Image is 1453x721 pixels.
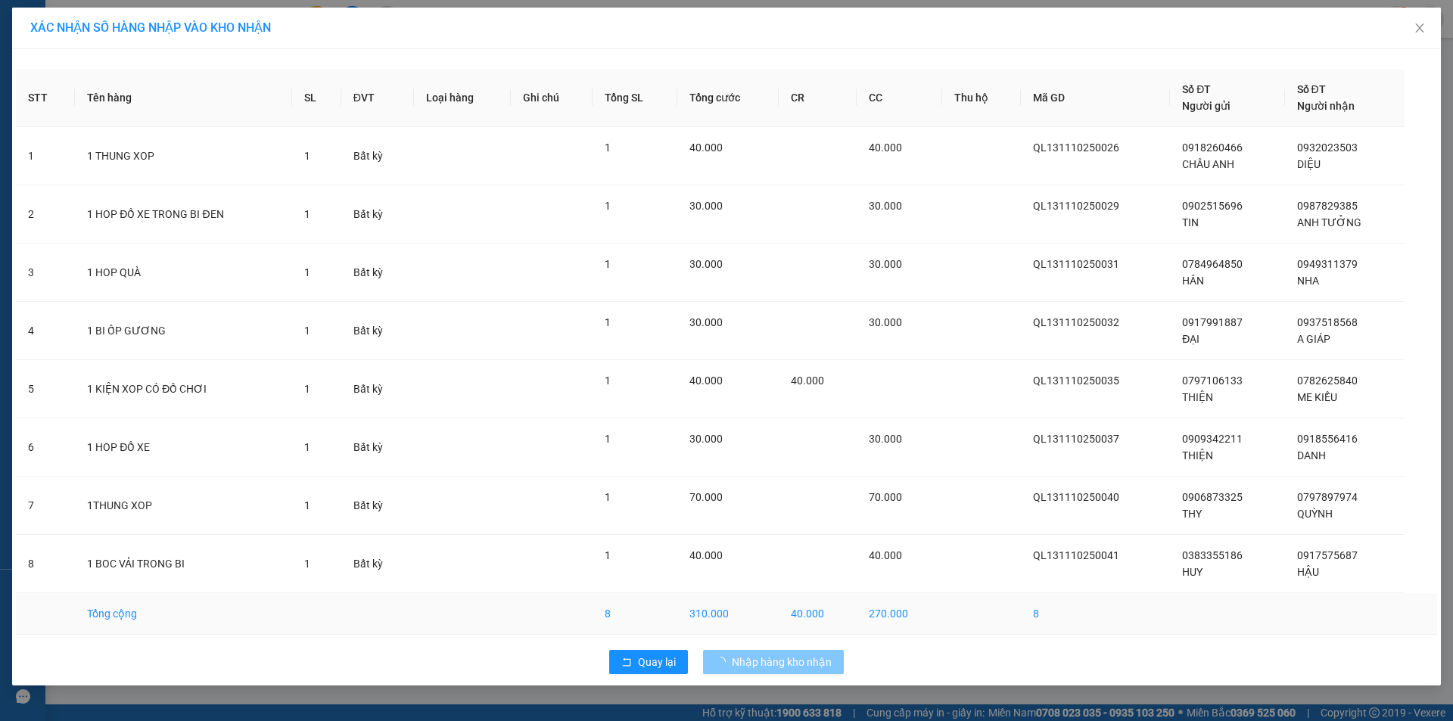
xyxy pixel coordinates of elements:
th: SL [292,69,341,127]
span: loading [715,657,732,667]
span: 30.000 [689,258,723,270]
span: 70.000 [869,491,902,503]
span: 0937518568 [1297,316,1358,328]
span: XÁC NHẬN SỐ HÀNG NHẬP VÀO KHO NHẬN [30,20,271,35]
td: 1 BI ỐP GƯƠNG [75,302,292,360]
span: QL131110250037 [1033,433,1119,445]
span: ANH TƯỞNG [1297,216,1361,228]
td: Bất kỳ [341,535,414,593]
td: 1 THUNG XOP [75,127,292,185]
td: 1 HOP ĐỒ XE TRONG BI ĐEN [75,185,292,244]
span: Người nhận [1297,100,1355,112]
button: Close [1399,8,1441,50]
span: 40.000 [791,374,824,387]
span: QL131110250035 [1033,374,1119,387]
td: 1 HOP QUÀ [75,244,292,302]
span: 30.000 [869,258,902,270]
span: QL131110250040 [1033,491,1119,503]
th: Loại hàng [414,69,511,127]
span: THIỆN [1182,391,1213,403]
td: Bất kỳ [341,127,414,185]
span: QL131110250029 [1033,200,1119,212]
span: 1 [605,374,611,387]
span: 30.000 [869,316,902,328]
span: 30.000 [689,433,723,445]
button: Nhập hàng kho nhận [703,650,844,674]
span: ĐẠI [1182,333,1199,345]
th: Tổng SL [593,69,677,127]
td: 310.000 [677,593,779,635]
span: rollback [621,657,632,669]
span: 1 [605,258,611,270]
span: QL131110250032 [1033,316,1119,328]
th: STT [16,69,75,127]
th: CR [779,69,857,127]
td: Bất kỳ [341,477,414,535]
span: 30.000 [869,200,902,212]
b: Biên nhận gởi hàng hóa [98,22,145,145]
th: Ghi chú [511,69,593,127]
span: THY [1182,508,1202,520]
span: 0932023503 [1297,141,1358,154]
span: QL131110250041 [1033,549,1119,561]
th: Thu hộ [942,69,1021,127]
td: Bất kỳ [341,418,414,477]
span: 0909342211 [1182,433,1243,445]
span: 1 [304,150,310,162]
td: 1 [16,127,75,185]
span: 30.000 [869,433,902,445]
span: 1 [605,316,611,328]
th: Tổng cước [677,69,779,127]
span: 1 [304,266,310,278]
span: QL131110250026 [1033,141,1119,154]
td: 8 [593,593,677,635]
span: 0918260466 [1182,141,1243,154]
span: Nhập hàng kho nhận [732,654,832,670]
span: 0906873325 [1182,491,1243,503]
span: 40.000 [869,141,902,154]
span: 0918556416 [1297,433,1358,445]
span: 0949311379 [1297,258,1358,270]
span: DIỆU [1297,158,1321,170]
span: 0917991887 [1182,316,1243,328]
span: CHÂU ANH [1182,158,1234,170]
span: 1 [304,558,310,570]
span: ME KIỀU [1297,391,1337,403]
span: A GIÁP [1297,333,1330,345]
span: 1 [605,200,611,212]
td: 7 [16,477,75,535]
span: QL131110250031 [1033,258,1119,270]
span: Số ĐT [1182,83,1211,95]
button: rollbackQuay lại [609,650,688,674]
span: 40.000 [689,141,723,154]
td: Bất kỳ [341,302,414,360]
td: 270.000 [857,593,942,635]
td: 2 [16,185,75,244]
span: NHA [1297,275,1319,287]
span: 1 [304,499,310,511]
td: 5 [16,360,75,418]
span: QUỲNH [1297,508,1333,520]
td: 1 BOC VẢI TRONG BI [75,535,292,593]
span: 1 [605,141,611,154]
td: 8 [1021,593,1170,635]
span: 0782625840 [1297,374,1358,387]
span: 40.000 [689,374,723,387]
span: 40.000 [869,549,902,561]
td: Bất kỳ [341,360,414,418]
td: Bất kỳ [341,244,414,302]
span: 0383355186 [1182,549,1243,561]
span: 30.000 [689,200,723,212]
span: 40.000 [689,549,723,561]
span: Người gửi [1182,100,1231,112]
span: 0917575687 [1297,549,1358,561]
span: HÂN [1182,275,1204,287]
th: Tên hàng [75,69,292,127]
td: 1THUNG XOP [75,477,292,535]
span: Quay lại [638,654,676,670]
td: Tổng cộng [75,593,292,635]
span: Số ĐT [1297,83,1326,95]
td: 4 [16,302,75,360]
span: HUY [1182,566,1203,578]
span: 1 [605,491,611,503]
